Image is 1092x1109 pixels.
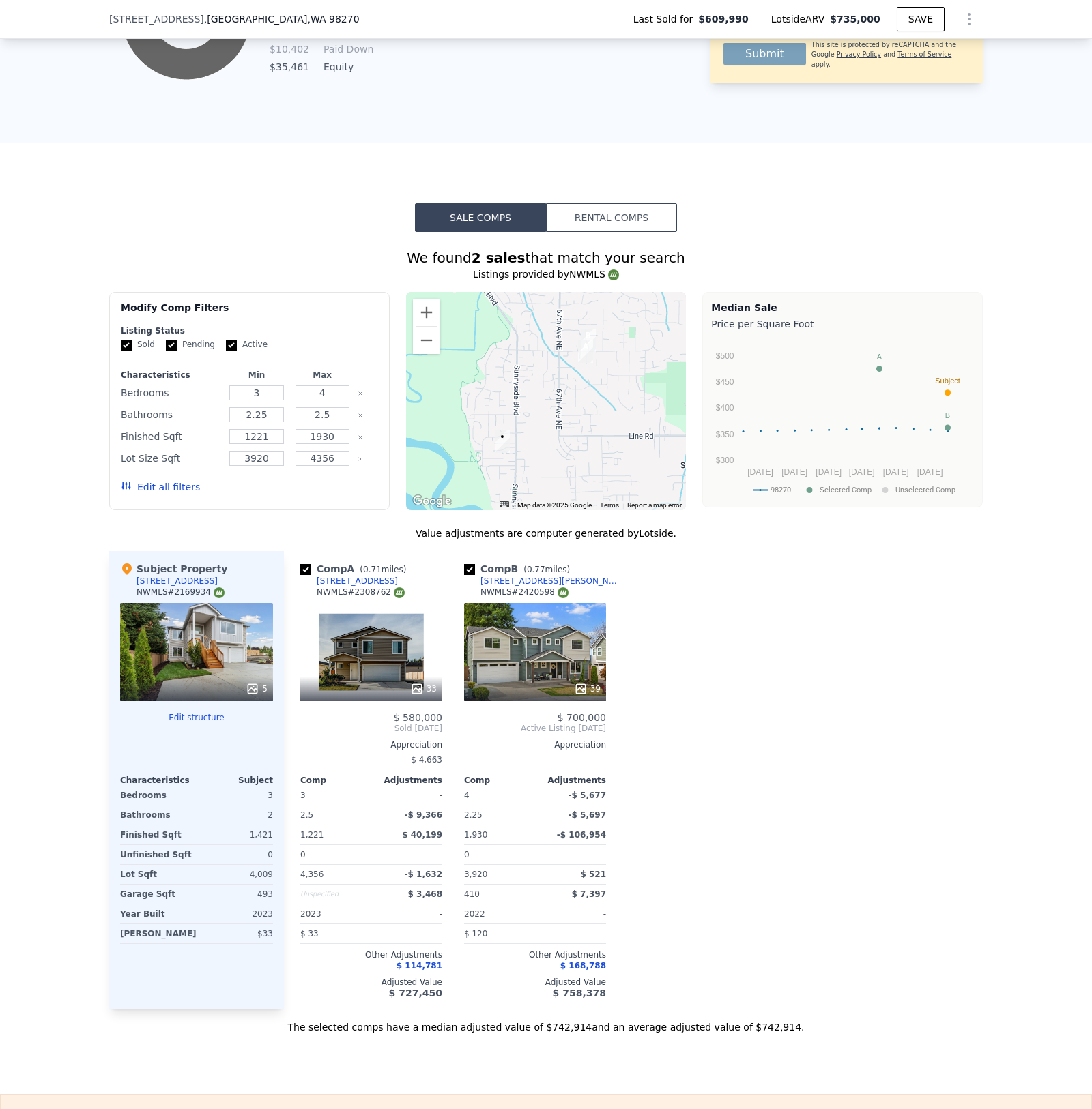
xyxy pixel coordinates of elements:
[204,12,360,26] span: , [GEOGRAPHIC_DATA]
[464,562,575,576] div: Comp B
[945,411,950,419] text: B
[723,43,806,65] button: Submit
[109,527,983,540] div: Value adjustments are computer generated by Lotside .
[402,830,442,840] span: $ 40,199
[109,248,983,267] div: We found that match your search
[716,403,734,413] text: $400
[608,269,619,280] img: NWMLS Logo
[464,739,606,750] div: Appreciation
[317,576,398,587] div: [STREET_ADDRESS]
[109,267,983,281] div: Listings provided by NWMLS
[527,565,545,574] span: 0.77
[600,501,619,509] a: Terms (opens in new tab)
[410,682,437,696] div: 33
[716,456,734,465] text: $300
[166,340,177,351] input: Pending
[405,870,442,879] span: -$ 1,632
[363,565,382,574] span: 0.71
[816,467,842,477] text: [DATE]
[897,50,951,58] a: Terms of Service
[464,576,622,587] a: [STREET_ADDRESS][PERSON_NAME]
[120,904,194,923] div: Year Built
[300,576,398,587] a: [STREET_ADDRESS]
[408,889,442,899] span: $ 3,468
[711,334,973,504] svg: A chart.
[300,790,306,800] span: 3
[300,850,306,859] span: 0
[716,351,734,361] text: $500
[837,50,881,58] a: Privacy Policy
[226,340,237,351] input: Active
[120,805,194,825] div: Bathrooms
[397,961,442,971] span: $ 114,781
[633,12,699,26] span: Last Sold for
[711,301,974,314] div: Median Sale
[413,299,440,326] button: Zoom in
[199,805,273,825] div: 2
[300,739,442,750] div: Appreciation
[246,682,268,696] div: 5
[811,40,969,70] div: This site is protected by reCAPTCHA and the Google and apply.
[711,314,974,334] div: Price per Square Foot
[120,562,227,576] div: Subject Property
[317,587,405,598] div: NWMLS # 2308762
[580,870,606,879] span: $ 521
[374,786,442,805] div: -
[109,12,204,26] span: [STREET_ADDRESS]
[553,988,606,999] span: $ 758,378
[771,12,830,26] span: Lotside ARV
[698,12,749,26] span: $609,990
[560,961,606,971] span: $ 168,788
[120,825,194,844] div: Finished Sqft
[581,329,596,352] div: 4620 69th Dr NE
[202,924,273,943] div: $33
[214,587,225,598] img: NWMLS Logo
[263,42,310,57] td: $10,402
[354,565,412,574] span: ( miles)
[121,449,221,468] div: Lot Size Sqft
[405,810,442,820] span: -$ 9,366
[300,904,369,923] div: 2023
[136,576,218,587] div: [STREET_ADDRESS]
[464,949,606,960] div: Other Adjustments
[120,712,273,723] button: Edit structure
[464,889,480,899] span: 410
[518,565,575,574] span: ( miles)
[199,845,273,864] div: 0
[748,467,774,477] text: [DATE]
[897,7,945,31] button: SAVE
[472,250,526,266] strong: 2 sales
[413,327,440,354] button: Zoom out
[895,486,955,494] text: Unselected Comp
[409,492,455,510] img: Google
[199,904,273,923] div: 2023
[936,376,961,385] text: Subject
[464,830,487,840] span: 1,930
[574,682,601,696] div: 39
[716,377,734,387] text: $450
[300,929,319,938] span: $ 33
[300,805,369,825] div: 2.5
[877,353,882,361] text: A
[197,775,273,786] div: Subject
[389,988,442,999] span: $ 727,450
[464,850,470,859] span: 0
[495,430,510,453] div: 6870 43rd Pl NE
[321,42,382,57] td: Paid Down
[464,750,606,769] div: -
[480,587,569,598] div: NWMLS # 2420598
[917,467,943,477] text: [DATE]
[849,467,875,477] text: [DATE]
[394,712,442,723] span: $ 580,000
[358,391,363,396] button: Clear
[358,434,363,440] button: Clear
[263,59,310,74] td: $35,461
[300,885,369,904] div: Unspecified
[371,775,442,786] div: Adjustments
[480,576,622,587] div: [STREET_ADDRESS][PERSON_NAME]
[517,501,592,509] span: Map data ©2025 Google
[546,203,677,232] button: Rental Comps
[292,370,352,381] div: Max
[199,786,273,805] div: 3
[500,501,509,507] button: Keyboard shortcuts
